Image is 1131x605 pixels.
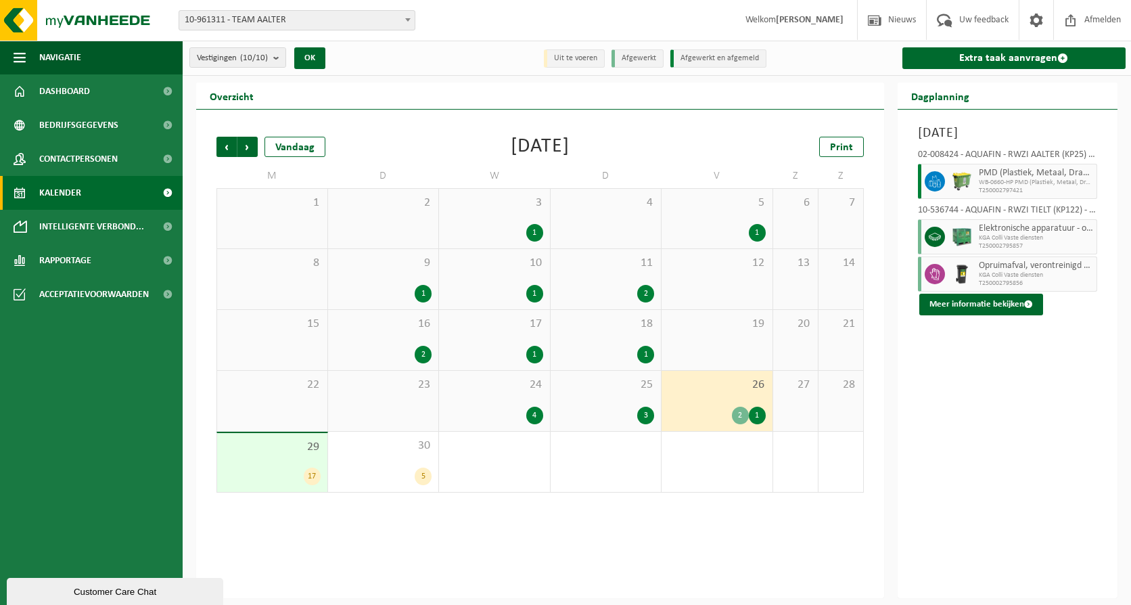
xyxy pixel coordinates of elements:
span: KGA Colli Vaste diensten [979,234,1094,242]
strong: [PERSON_NAME] [776,15,844,25]
div: 1 [749,407,766,424]
span: 14 [825,256,856,271]
h2: Dagplanning [898,83,983,109]
div: 1 [526,346,543,363]
li: Afgewerkt [611,49,664,68]
div: 2 [732,407,749,424]
div: 1 [526,285,543,302]
td: Z [773,164,818,188]
span: 23 [335,378,432,393]
img: PB-HB-1400-HPE-GN-01 [952,227,972,247]
span: Kalender [39,176,81,210]
td: Z [818,164,864,188]
div: 02-008424 - AQUAFIN - RWZI AALTER (KP25) - AALTER [918,150,1098,164]
div: 2 [415,346,432,363]
a: Extra taak aanvragen [902,47,1126,69]
span: 11 [557,256,655,271]
span: 1 [224,196,321,210]
span: 8 [224,256,321,271]
span: 22 [224,378,321,393]
span: 30 [335,439,432,453]
span: Print [830,142,853,153]
span: Elektronische apparatuur - overige (OVE) [979,223,1094,234]
td: V [662,164,773,188]
span: Intelligente verbond... [39,210,144,244]
button: Meer informatie bekijken [919,294,1043,315]
span: 2 [335,196,432,210]
span: 16 [335,317,432,332]
div: 1 [526,224,543,242]
span: PMD (Plastiek, Metaal, Drankkartons) (bedrijven) [979,168,1094,179]
img: WB-0240-HPE-BK-01 [952,264,972,284]
span: 12 [668,256,766,271]
img: WB-0660-HPE-GN-50 [952,171,972,192]
span: 15 [224,317,321,332]
span: 20 [780,317,811,332]
span: 5 [668,196,766,210]
span: Vorige [216,137,237,157]
span: T250002795857 [979,242,1094,250]
div: [DATE] [511,137,570,157]
div: 1 [415,285,432,302]
div: 2 [637,285,654,302]
td: M [216,164,328,188]
span: Vestigingen [197,48,268,68]
li: Uit te voeren [544,49,605,68]
div: 10-536744 - AQUAFIN - RWZI TIELT (KP122) - AARSELE [918,206,1098,219]
span: Volgende [237,137,258,157]
span: 27 [780,378,811,393]
li: Afgewerkt en afgemeld [670,49,766,68]
count: (10/10) [240,53,268,62]
span: Bedrijfsgegevens [39,108,118,142]
span: 7 [825,196,856,210]
h3: [DATE] [918,123,1098,143]
span: 21 [825,317,856,332]
div: 17 [304,468,321,485]
span: 26 [668,378,766,393]
span: 19 [668,317,766,332]
div: 5 [415,468,432,485]
span: Contactpersonen [39,142,118,176]
span: 13 [780,256,811,271]
span: 6 [780,196,811,210]
div: 1 [749,224,766,242]
span: 28 [825,378,856,393]
div: 3 [637,407,654,424]
span: 10-961311 - TEAM AALTER [179,11,415,30]
div: 4 [526,407,543,424]
span: Rapportage [39,244,91,277]
span: 4 [557,196,655,210]
span: KGA Colli Vaste diensten [979,271,1094,279]
div: Vandaag [264,137,325,157]
span: T250002795856 [979,279,1094,288]
button: Vestigingen(10/10) [189,47,286,68]
span: 17 [446,317,543,332]
a: Print [819,137,864,157]
td: W [439,164,551,188]
span: 10-961311 - TEAM AALTER [179,10,415,30]
span: Dashboard [39,74,90,108]
iframe: chat widget [7,575,226,605]
span: 10 [446,256,543,271]
span: 29 [224,440,321,455]
span: 3 [446,196,543,210]
td: D [551,164,662,188]
span: WB-0660-HP PMD (Plastiek, Metaal, Drankkartons) (bedrijven) [979,179,1094,187]
td: D [328,164,440,188]
span: 18 [557,317,655,332]
button: OK [294,47,325,69]
h2: Overzicht [196,83,267,109]
span: T250002797421 [979,187,1094,195]
span: Navigatie [39,41,81,74]
span: 9 [335,256,432,271]
span: Opruimafval, verontreinigd met olie [979,261,1094,271]
div: 1 [637,346,654,363]
span: Acceptatievoorwaarden [39,277,149,311]
span: 25 [557,378,655,393]
span: 24 [446,378,543,393]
